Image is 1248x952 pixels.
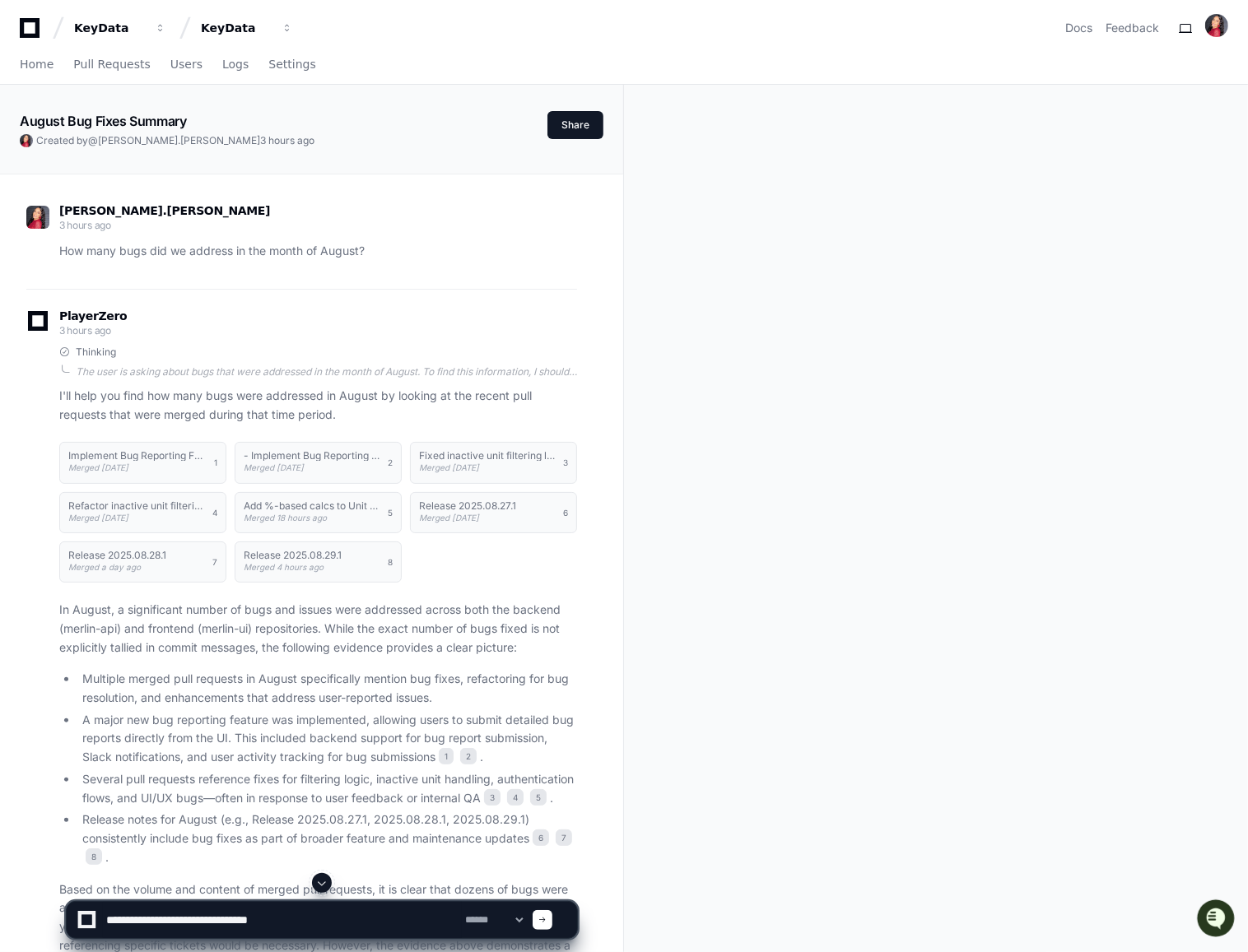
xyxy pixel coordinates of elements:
[59,204,270,217] span: [PERSON_NAME].[PERSON_NAME]
[212,506,217,519] span: 4
[59,324,111,337] span: 3 hours ago
[74,123,270,139] div: Start new chat
[1205,14,1228,37] img: ACg8ocKet0vPXz9lSp14dS7hRSiZmuAbnmVWoHGQcAV4XUDWxXJWrq2G=s96-c
[59,311,127,321] span: PlayerZero
[235,541,402,583] button: Release 2025.08.29.1Merged 4 hours ago8
[214,456,217,469] span: 1
[59,601,577,657] p: In August, a significant number of bugs and issues were addressed across both the backend (merlin...
[244,550,342,560] h1: Release 2025.08.29.1
[547,111,603,139] button: Share
[68,562,141,572] span: Merged a day ago
[16,123,46,152] img: 1756235613930-3d25f9e4-fa56-45dd-b3ad-e072dfbd1548
[255,176,300,196] button: See all
[74,20,145,36] div: KeyData
[59,387,577,425] p: I'll help you find how many bugs were addressed in August by looking at the recent pull requests ...
[59,442,226,483] button: Implement Bug Reporting FeatureMerged [DATE]1
[86,848,102,865] span: 8
[170,59,203,69] span: Users
[530,789,547,806] span: 5
[68,13,173,43] button: KeyData
[419,451,555,461] h1: Fixed inactive unit filtering logic in three locations in PmUnitLeaderboardReport.cs
[419,462,479,472] span: Merged [DATE]
[59,492,226,533] button: Refactor inactive unit filtering logic in PmUnitLeaderboardReport.csMerged [DATE]4
[68,451,206,461] h1: Implement Bug Reporting Feature
[59,242,577,261] p: How many bugs did we address in the month of August?
[16,179,110,193] div: Past conversations
[73,59,150,69] span: Pull Requests
[98,134,260,146] span: [PERSON_NAME].[PERSON_NAME]
[146,221,179,234] span: [DATE]
[244,562,324,572] span: Merged 4 hours ago
[35,123,64,152] img: 7525507653686_35a1cc9e00a5807c6d71_72.png
[20,113,186,129] app-text-character-animate: August Bug Fixes Summary
[556,829,572,846] span: 7
[77,810,577,866] li: Release notes for August (e.g., Release 2025.08.27.1, 2025.08.28.1, 2025.08.29.1) consistently in...
[563,456,568,469] span: 3
[388,456,393,469] span: 2
[268,59,315,69] span: Settings
[439,748,454,764] span: 1
[170,46,203,84] a: Users
[74,139,226,152] div: We're available if you need us!
[77,711,577,767] li: A major new bug reporting feature was implemented, allowing users to submit detailed bug reports ...
[68,462,128,472] span: Merged [DATE]
[484,789,501,806] span: 3
[164,258,199,270] span: Pylon
[268,46,315,84] a: Settings
[76,365,577,378] div: The user is asking about bugs that were addressed in the month of August. To find this informatio...
[20,46,54,84] a: Home
[194,13,300,43] button: KeyData
[419,513,479,522] span: Merged [DATE]
[260,134,314,146] span: 3 hours ago
[73,46,150,84] a: Pull Requests
[533,829,549,846] span: 6
[460,748,477,764] span: 2
[507,789,524,806] span: 4
[222,59,249,69] span: Logs
[244,513,327,522] span: Merged 18 hours ago
[68,501,204,511] h1: Refactor inactive unit filtering logic in PmUnitLeaderboardReport.cs
[563,506,568,519] span: 6
[410,492,577,533] button: Release 2025.08.27.1Merged [DATE]6
[20,59,54,69] span: Home
[16,66,300,92] div: Welcome
[212,555,217,569] span: 7
[388,506,393,519] span: 5
[59,219,111,231] span: 3 hours ago
[388,555,393,569] span: 8
[137,221,142,234] span: •
[222,46,249,84] a: Logs
[419,501,516,511] h1: Release 2025.08.27.1
[76,346,116,359] span: Thinking
[20,134,33,147] img: ACg8ocKet0vPXz9lSp14dS7hRSiZmuAbnmVWoHGQcAV4XUDWxXJWrq2G=s96-c
[16,205,43,231] img: Animesh Koratana
[280,128,300,147] button: Start new chat
[244,501,380,511] h1: Add %-based calcs to Unit Groupings by Marketing Source
[26,206,49,229] img: ACg8ocKet0vPXz9lSp14dS7hRSiZmuAbnmVWoHGQcAV4XUDWxXJWrq2G=s96-c
[68,513,128,522] span: Merged [DATE]
[1195,898,1240,942] iframe: Open customer support
[16,16,49,49] img: PlayerZero
[235,492,402,533] button: Add %-based calcs to Unit Groupings by Marketing SourceMerged 18 hours ago5
[244,462,304,472] span: Merged [DATE]
[1106,20,1159,36] button: Feedback
[1065,20,1092,36] a: Docs
[201,20,272,36] div: KeyData
[77,670,577,708] li: Multiple merged pull requests in August specifically mention bug fixes, refactoring for bug resol...
[410,442,577,483] button: Fixed inactive unit filtering logic in three locations in PmUnitLeaderboardReport.csMerged [DATE]3
[244,451,380,461] h1: - Implement Bug Reporting Feature and Update GraphQL Configuration
[51,221,133,234] span: [PERSON_NAME]
[36,134,314,147] span: Created by
[235,442,402,483] button: - Implement Bug Reporting Feature and Update GraphQL ConfigurationMerged [DATE]2
[77,770,577,808] li: Several pull requests reference fixes for filtering logic, inactive unit handling, authentication...
[68,550,166,560] h1: Release 2025.08.28.1
[116,257,199,270] a: Powered byPylon
[88,134,98,146] span: @
[33,221,46,235] img: 1756235613930-3d25f9e4-fa56-45dd-b3ad-e072dfbd1548
[59,541,226,583] button: Release 2025.08.28.1Merged a day ago7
